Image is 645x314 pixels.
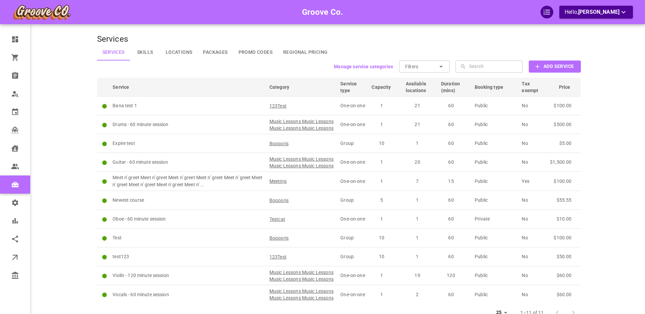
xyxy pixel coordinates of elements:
[113,253,263,260] p: test123
[102,179,107,185] svg: Active
[113,102,263,109] p: Bana test 1
[475,197,516,204] p: Public
[403,272,432,279] p: 19
[340,178,365,185] p: One-on-one
[368,215,396,223] p: 1
[403,291,432,298] p: 2
[557,292,572,297] span: $60.00
[269,288,335,301] span: Music Lessons Music Lessons Music Lessons Music Lessons
[522,215,547,223] p: No
[340,234,365,241] p: Group
[340,102,365,109] p: One-on-one
[437,234,465,241] p: 60
[475,291,516,298] p: Public
[113,197,263,204] p: Newest course
[368,121,396,128] p: 1
[541,6,553,18] div: QuickStart Guide
[102,122,107,128] svg: Active
[437,102,465,109] p: 60
[340,140,365,147] p: Group
[578,9,619,15] span: [PERSON_NAME]
[269,269,335,282] span: Music Lessons Music Lessons Music Lessons Music Lessons
[102,236,107,241] svg: Active
[554,235,571,240] span: $100.00
[522,178,547,185] p: Yes
[269,140,289,147] span: Booooris
[403,140,432,147] p: 1
[437,215,465,223] p: 60
[550,159,571,165] span: $1,500.00
[12,4,71,21] img: company-logo
[437,121,465,128] p: 60
[557,254,572,259] span: $50.00
[557,216,572,222] span: $10.00
[334,64,393,69] b: Manage service categories
[102,198,107,204] svg: Active
[269,84,298,90] span: Category
[522,234,547,241] p: No
[522,140,547,147] p: No
[102,141,107,147] svg: Active
[113,234,263,241] p: Test
[368,178,396,185] p: 1
[522,80,547,94] span: Tax exempt
[97,34,581,44] h4: Services
[469,61,521,73] input: Search
[403,178,432,185] p: 7
[559,84,579,90] span: Price
[113,174,263,188] p: Meet n' greet Meet n' greet Meet n' greet Meet n' greet Meet n' greet Meet n' greet Meet n' greet...
[269,253,287,260] span: 123Test
[437,197,465,204] p: 60
[102,217,107,223] svg: Active
[557,197,572,203] span: $55.55
[559,6,633,18] button: Hello,[PERSON_NAME]
[269,235,289,241] span: Booooris
[554,122,571,127] span: $500.00
[269,197,289,204] span: Booooris
[475,159,516,166] p: Public
[113,159,263,166] p: Guitar - 60 minute session
[554,103,571,108] span: $100.00
[269,103,287,109] span: 123Test
[557,273,572,278] span: $60.00
[113,215,263,223] p: Oboe - 60 minute session
[340,215,365,223] p: One-on-one
[233,44,278,61] a: Promo Codes
[269,156,335,169] span: Music Lessons Music Lessons Music Lessons Music Lessons
[475,234,516,241] p: Public
[102,292,107,298] svg: Active
[269,178,287,185] span: Meeting
[113,140,263,147] p: Expire test
[403,102,432,109] p: 21
[97,44,130,61] a: Services
[160,44,198,61] a: Locations
[368,102,396,109] p: 1
[475,178,516,185] p: Public
[475,272,516,279] p: Public
[340,159,365,166] p: One-on-one
[113,121,263,128] p: Drums - 60 minute session
[368,197,396,204] p: 5
[554,179,571,184] span: $100.00
[522,197,547,204] p: No
[102,104,107,109] svg: Active
[368,272,396,279] p: 1
[475,102,516,109] p: Public
[475,215,516,223] p: Private
[340,272,365,279] p: One-on-one
[372,84,399,90] span: Capacity
[437,178,465,185] p: 15
[368,159,396,166] p: 1
[475,84,512,90] span: Booking type
[403,197,432,204] p: 1
[437,272,465,279] p: 120
[529,61,580,73] button: Add Service
[475,253,516,260] p: Public
[368,291,396,298] p: 1
[102,160,107,166] svg: Active
[406,80,435,94] span: Available locations
[437,140,465,147] p: 60
[403,121,432,128] p: 21
[269,216,285,223] span: Testcat
[278,44,333,61] a: Regional Pricing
